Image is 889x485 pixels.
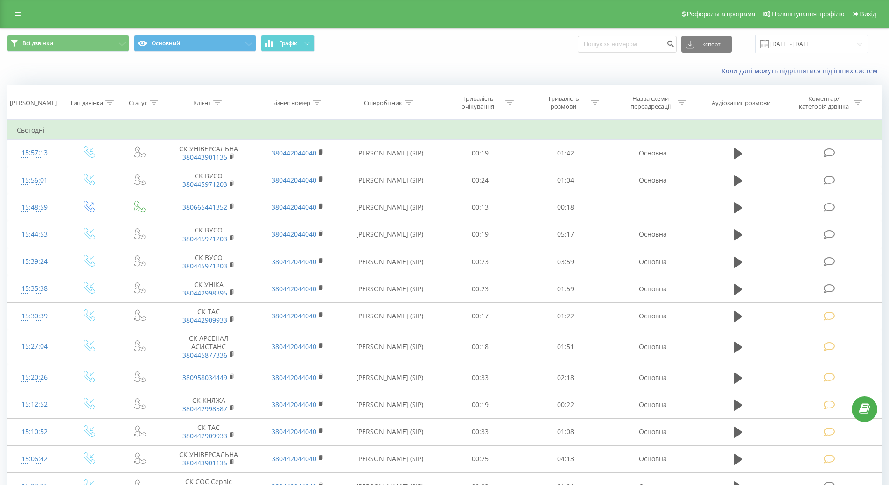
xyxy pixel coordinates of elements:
td: 00:18 [523,194,609,221]
td: 01:08 [523,418,609,445]
td: 00:33 [438,418,523,445]
a: 380443901135 [182,458,227,467]
td: 00:18 [438,330,523,364]
td: СК УНІКА [164,275,253,302]
div: Аудіозапис розмови [712,99,770,107]
a: 380445877336 [182,351,227,359]
a: 380442044040 [272,148,316,157]
a: 380442909933 [182,431,227,440]
button: Графік [261,35,315,52]
td: СК КНЯЖА [164,391,253,418]
td: [PERSON_NAME] (SIP) [342,221,438,248]
td: [PERSON_NAME] (SIP) [342,445,438,472]
td: 00:19 [438,140,523,167]
div: 15:56:01 [17,171,53,190]
a: 380442044040 [272,284,316,293]
td: 00:23 [438,248,523,275]
td: 05:17 [523,221,609,248]
a: 380442044040 [272,400,316,409]
td: СК ТАС [164,418,253,445]
td: [PERSON_NAME] (SIP) [342,391,438,418]
td: Основна [608,140,697,167]
td: Основна [608,167,697,194]
span: Вихід [860,10,876,18]
a: 380442044040 [272,373,316,382]
td: 00:22 [523,391,609,418]
div: 15:12:52 [17,395,53,414]
button: Експорт [681,36,732,53]
td: Основна [608,302,697,330]
a: 380442044040 [272,203,316,211]
td: 01:42 [523,140,609,167]
td: 00:33 [438,364,523,391]
div: 15:30:39 [17,307,53,325]
td: Основна [608,445,697,472]
div: 15:10:52 [17,423,53,441]
td: Основна [608,391,697,418]
td: [PERSON_NAME] (SIP) [342,302,438,330]
div: 15:57:13 [17,144,53,162]
td: Сьогодні [7,121,882,140]
td: 01:59 [523,275,609,302]
div: Тривалість очікування [453,95,503,111]
a: 380443901135 [182,153,227,162]
a: 380442044040 [272,230,316,239]
td: СК ТАС [164,302,253,330]
td: Основна [608,418,697,445]
td: Основна [608,330,697,364]
div: [PERSON_NAME] [10,99,57,107]
a: Коли дані можуть відрізнятися вiд інших систем [721,66,882,75]
td: СК УНІВЕРСАЛЬНА [164,140,253,167]
div: Співробітник [364,99,402,107]
td: Основна [608,248,697,275]
span: Налаштування профілю [771,10,844,18]
div: 15:44:53 [17,225,53,244]
td: [PERSON_NAME] (SIP) [342,140,438,167]
td: 02:18 [523,364,609,391]
td: СК ВУСО [164,248,253,275]
div: Тривалість розмови [539,95,588,111]
div: Тип дзвінка [70,99,103,107]
td: Основна [608,221,697,248]
td: [PERSON_NAME] (SIP) [342,418,438,445]
input: Пошук за номером [578,36,677,53]
td: 01:51 [523,330,609,364]
td: [PERSON_NAME] (SIP) [342,167,438,194]
td: 00:17 [438,302,523,330]
button: Всі дзвінки [7,35,129,52]
div: 15:39:24 [17,253,53,271]
a: 380445971203 [182,180,227,189]
td: СК ВУСО [164,221,253,248]
td: 00:25 [438,445,523,472]
div: 15:35:38 [17,280,53,298]
button: Основний [134,35,256,52]
td: [PERSON_NAME] (SIP) [342,248,438,275]
td: 00:13 [438,194,523,221]
a: 380442044040 [272,257,316,266]
td: Основна [608,275,697,302]
td: 01:04 [523,167,609,194]
a: 380442044040 [272,311,316,320]
td: [PERSON_NAME] (SIP) [342,330,438,364]
td: 00:19 [438,221,523,248]
a: 380665441352 [182,203,227,211]
a: 380442044040 [272,342,316,351]
span: Реферальна програма [687,10,756,18]
span: Всі дзвінки [22,40,53,47]
a: 380442909933 [182,316,227,324]
a: 380442044040 [272,427,316,436]
a: 380442998395 [182,288,227,297]
a: 380958034449 [182,373,227,382]
div: Назва схеми переадресації [625,95,675,111]
td: [PERSON_NAME] (SIP) [342,194,438,221]
a: 380442044040 [272,176,316,184]
div: 15:06:42 [17,450,53,468]
td: [PERSON_NAME] (SIP) [342,364,438,391]
td: 00:19 [438,391,523,418]
td: 00:23 [438,275,523,302]
td: 00:24 [438,167,523,194]
div: 15:20:26 [17,368,53,387]
td: Основна [608,364,697,391]
a: 380442998587 [182,404,227,413]
a: 380442044040 [272,454,316,463]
